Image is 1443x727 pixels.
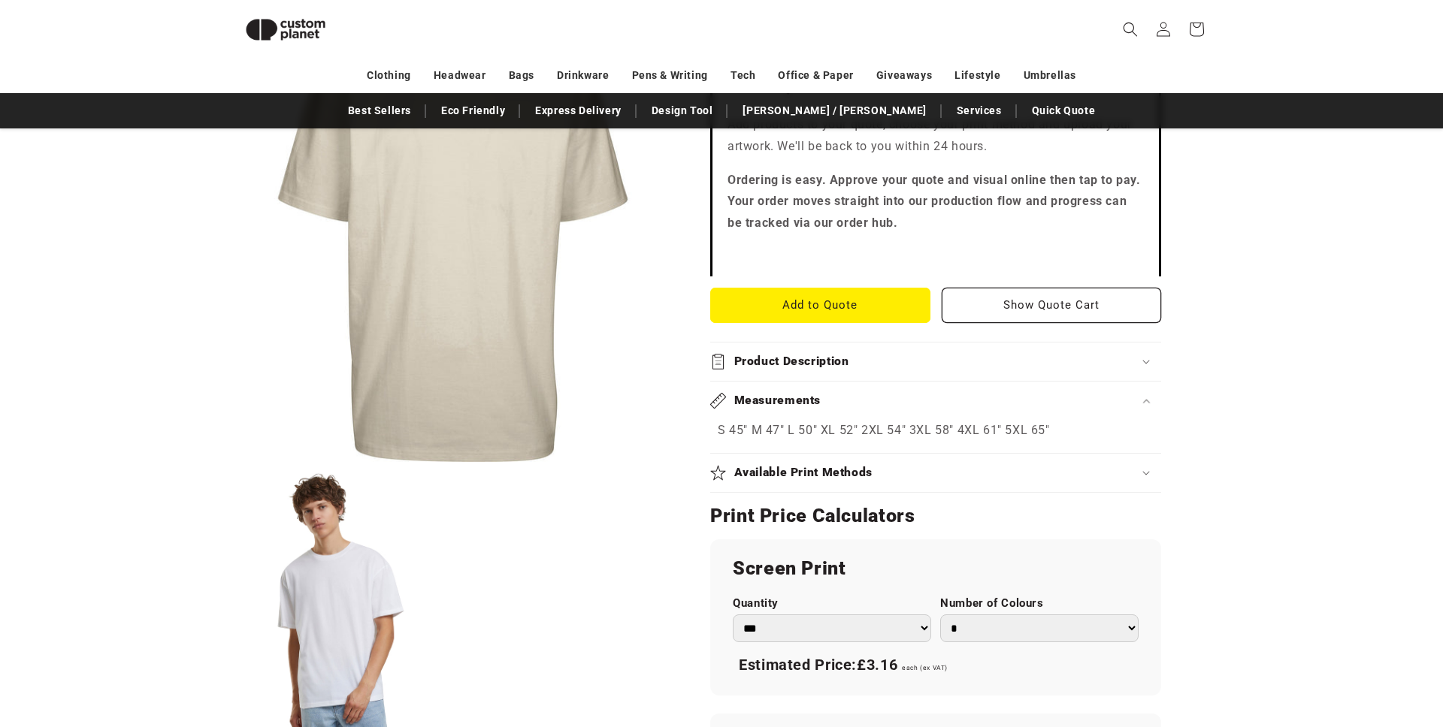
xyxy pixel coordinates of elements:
[857,656,897,674] span: £3.16
[735,98,933,124] a: [PERSON_NAME] / [PERSON_NAME]
[1024,62,1076,89] a: Umbrellas
[528,98,629,124] a: Express Delivery
[557,62,609,89] a: Drinkware
[731,62,755,89] a: Tech
[509,62,534,89] a: Bags
[367,62,411,89] a: Clothing
[710,288,930,323] button: Add to Quote
[728,173,1141,231] strong: Ordering is easy. Approve your quote and visual online then tap to pay. Your order moves straight...
[710,454,1161,492] summary: Available Print Methods
[710,342,1161,381] summary: Product Description
[1024,98,1103,124] a: Quick Quote
[733,596,931,611] label: Quantity
[942,288,1162,323] button: Show Quote Cart
[632,62,708,89] a: Pens & Writing
[1114,13,1147,46] summary: Search
[710,382,1161,420] summary: Measurements
[434,98,513,124] a: Eco Friendly
[954,62,1000,89] a: Lifestyle
[728,246,1144,261] iframe: Customer reviews powered by Trustpilot
[434,62,486,89] a: Headwear
[728,114,1144,158] p: Add products to your quote, choose your print method and upload your artwork. We'll be back to yo...
[876,62,932,89] a: Giveaways
[778,62,853,89] a: Office & Paper
[902,664,948,671] span: each (ex VAT)
[734,393,821,409] h2: Measurements
[733,557,1139,581] h2: Screen Print
[1185,565,1443,727] iframe: Chat Widget
[718,420,1154,442] p: S 45" M 47" L 50" XL 52" 2XL 54" 3XL 58" 4XL 61" 5XL 65"
[734,465,873,481] h2: Available Print Methods
[233,6,338,53] img: Custom Planet
[940,596,1139,611] label: Number of Colours
[949,98,1009,124] a: Services
[734,354,849,370] h2: Product Description
[733,650,1139,681] div: Estimated Price:
[710,504,1161,528] h2: Print Price Calculators
[644,98,721,124] a: Design Tool
[340,98,419,124] a: Best Sellers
